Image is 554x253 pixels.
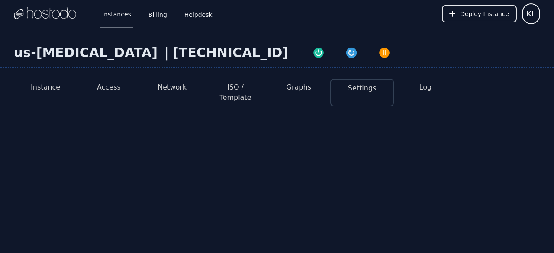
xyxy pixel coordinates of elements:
button: Instance [31,82,60,93]
button: Deploy Instance [442,5,517,22]
div: us-[MEDICAL_DATA] [14,45,161,61]
img: Restart [345,47,358,59]
img: Power Off [378,47,390,59]
span: Deploy Instance [460,10,509,18]
button: Settings [348,83,377,93]
button: Power Off [368,45,401,59]
div: [TECHNICAL_ID] [173,45,288,61]
button: Restart [335,45,368,59]
button: Power On [302,45,335,59]
button: Access [97,82,121,93]
img: Logo [14,7,76,20]
img: Power On [312,47,325,59]
button: ISO / Template [211,82,260,103]
button: Log [419,82,432,93]
button: Network [158,82,187,93]
div: | [161,45,173,61]
button: Graphs [287,82,311,93]
span: KL [526,8,536,20]
button: User menu [522,3,540,24]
